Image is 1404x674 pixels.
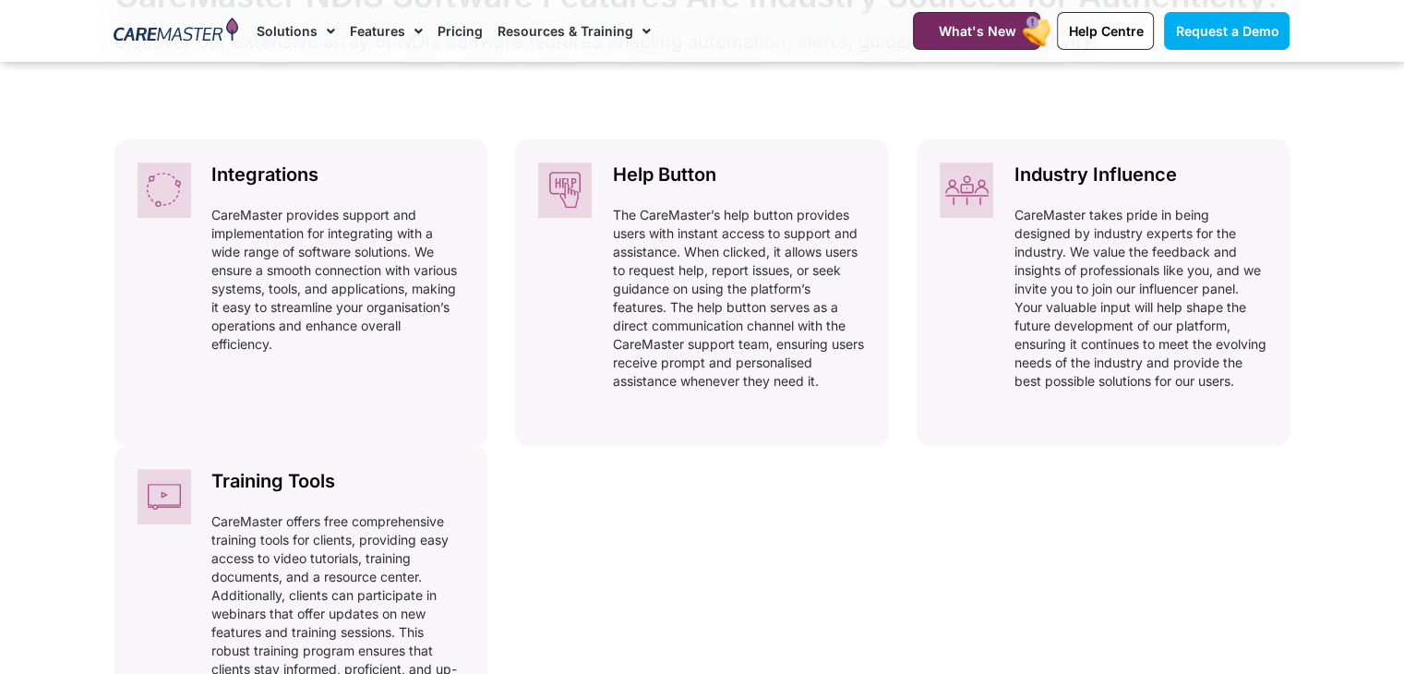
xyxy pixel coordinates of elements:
h2: Industry Influence [1014,162,1267,187]
img: CareMaster NDIS CRM provides clients with free training tools, including videos and guides, enhan... [138,469,191,524]
span: Help Centre [1068,23,1143,39]
h2: Training Tools [211,469,464,494]
span: Request a Demo [1175,23,1278,39]
a: Help Centre [1057,12,1154,50]
p: CareMaster provides support and implementation for integrating with a wide range of software solu... [211,206,464,354]
img: Industry-informed, CareMaster NDIS CRM integrates NDIS Support Worker and Participant Apps, showc... [940,162,993,218]
p: CareMaster takes pride in being designed by industry experts for the industry. We value the feedb... [1014,206,1267,391]
img: Help Button - CareMaster NDIS Software Administrator feature: immediate help access, issue report... [538,162,592,218]
h2: Integrations [211,162,464,187]
p: The CareMaster’s help button provides users with instant access to support and assistance. When c... [613,206,866,391]
span: What's New [938,23,1015,39]
a: Request a Demo [1164,12,1290,50]
img: CareMaster Logo [114,18,238,45]
img: CareMaster NDIS CRM ensures seamless work integration with Xero and MYOB, optimising financial ma... [138,162,191,218]
a: What's New [913,12,1040,50]
h2: Help Button [613,162,866,187]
